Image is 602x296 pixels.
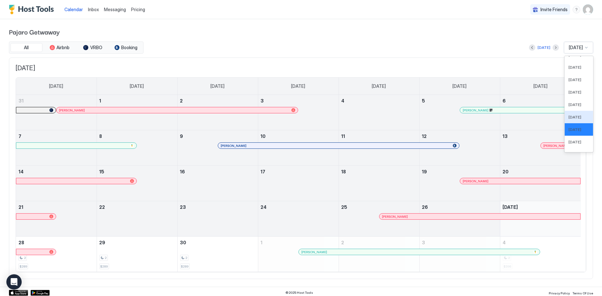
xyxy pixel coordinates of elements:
[49,83,63,89] span: [DATE]
[258,237,339,272] td: October 1, 2025
[178,201,258,213] a: September 23, 2025
[533,83,547,89] span: [DATE]
[16,201,97,213] a: September 21, 2025
[553,44,559,51] button: Next month
[583,4,593,15] div: User profile
[31,290,50,296] a: Google Play Store
[16,95,97,107] a: August 31, 2025
[97,201,177,213] a: September 22, 2025
[569,127,581,132] span: [DATE]
[177,201,258,237] td: September 23, 2025
[569,77,581,82] span: [DATE]
[121,45,138,50] span: Booking
[543,144,569,148] span: [PERSON_NAME]
[177,166,258,201] td: September 16, 2025
[419,130,500,166] td: September 12, 2025
[341,133,345,139] span: 11
[59,108,295,112] div: [PERSON_NAME]
[419,237,500,272] td: October 3, 2025
[339,201,419,213] a: September 25, 2025
[258,201,339,237] td: September 24, 2025
[16,201,97,237] td: September 21, 2025
[529,44,535,51] button: Previous month
[100,264,108,269] span: $289
[16,237,97,248] a: September 28, 2025
[549,289,570,296] a: Privacy Policy
[291,83,305,89] span: [DATE]
[99,98,101,103] span: 1
[16,237,97,272] td: September 28, 2025
[258,166,339,178] a: September 17, 2025
[500,201,581,213] a: September 27, 2025
[16,64,586,72] span: [DATE]
[99,204,105,210] span: 22
[258,130,339,166] td: September 10, 2025
[99,133,102,139] span: 8
[105,256,107,260] span: 2
[419,95,500,130] td: September 5, 2025
[420,166,500,178] a: September 19, 2025
[500,130,581,142] a: September 13, 2025
[339,130,419,166] td: September 11, 2025
[503,133,508,139] span: 13
[420,130,500,142] a: September 12, 2025
[420,237,500,248] a: October 3, 2025
[211,83,225,89] span: [DATE]
[339,237,419,248] a: October 2, 2025
[301,250,327,254] span: [PERSON_NAME]
[18,240,24,245] span: 28
[97,95,177,130] td: September 1, 2025
[372,83,386,89] span: [DATE]
[16,166,97,201] td: September 14, 2025
[463,179,488,183] span: [PERSON_NAME]
[131,7,145,12] span: Pricing
[503,240,506,245] span: 4
[18,204,23,210] span: 21
[341,169,346,174] span: 18
[503,169,509,174] span: 20
[18,98,24,103] span: 31
[64,6,83,13] a: Calendar
[104,7,126,12] span: Messaging
[43,78,70,95] a: Sunday
[258,130,339,142] a: September 10, 2025
[90,45,102,50] span: VRBO
[339,95,419,130] td: September 4, 2025
[261,204,267,210] span: 24
[569,102,581,107] span: [DATE]
[500,166,581,178] a: September 20, 2025
[57,45,70,50] span: Airbnb
[500,130,581,166] td: September 13, 2025
[258,166,339,201] td: September 17, 2025
[99,240,106,245] span: 29
[572,289,593,296] a: Terms Of Use
[9,27,593,36] span: Pajaro Getwaway
[382,215,578,219] div: [PERSON_NAME]
[9,5,57,14] a: Host Tools Logo
[59,108,85,112] span: [PERSON_NAME]
[527,78,554,95] a: Saturday
[341,98,345,103] span: 4
[16,95,97,130] td: August 31, 2025
[180,204,186,210] span: 23
[16,166,97,178] a: September 14, 2025
[503,204,518,210] span: [DATE]
[97,95,177,107] a: September 1, 2025
[16,130,97,166] td: September 7, 2025
[16,130,97,142] a: September 7, 2025
[180,240,187,245] span: 30
[419,201,500,237] td: September 26, 2025
[261,240,263,245] span: 1
[422,169,427,174] span: 19
[258,237,339,248] a: October 1, 2025
[339,166,419,201] td: September 18, 2025
[500,237,581,248] a: October 4, 2025
[569,152,581,157] span: [DATE]
[382,215,408,219] span: [PERSON_NAME]
[453,83,467,89] span: [DATE]
[44,43,76,52] button: Airbnb
[130,83,144,89] span: [DATE]
[419,166,500,201] td: September 19, 2025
